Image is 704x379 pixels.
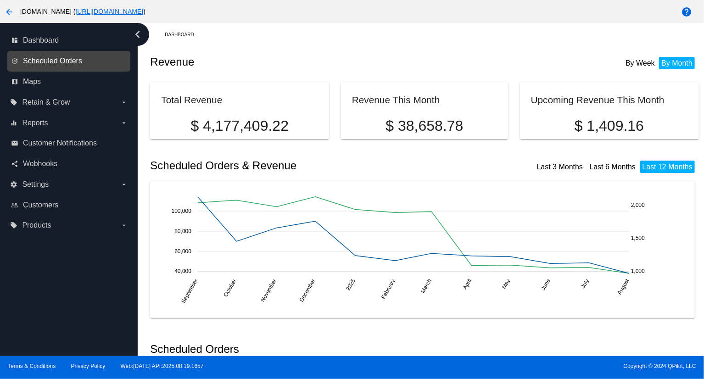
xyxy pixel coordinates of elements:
a: Web:[DATE] API:2025.08.19.1657 [121,363,204,369]
text: May [501,278,512,290]
i: email [11,139,18,147]
a: Dashboard [165,28,202,42]
h2: Upcoming Revenue This Month [531,95,665,105]
span: Retain & Grow [22,98,70,106]
h2: Revenue This Month [352,95,440,105]
mat-icon: help [682,6,693,17]
h2: Scheduled Orders [150,343,425,356]
h2: Total Revenue [161,95,222,105]
li: By Month [659,57,695,69]
p: $ 1,409.16 [531,117,688,134]
text: 80,000 [175,228,192,234]
text: March [420,278,433,294]
text: July [580,278,591,289]
span: Copyright © 2024 QPilot, LLC [360,363,696,369]
a: Last 12 Months [643,163,693,171]
a: [URL][DOMAIN_NAME] [75,8,143,15]
a: dashboard Dashboard [11,33,128,48]
a: Terms & Conditions [8,363,56,369]
h2: Revenue [150,56,425,68]
h2: Scheduled Orders & Revenue [150,159,425,172]
text: June [540,278,552,291]
a: Last 3 Months [537,163,583,171]
a: update Scheduled Orders [11,54,128,68]
text: 40,000 [175,268,192,274]
i: local_offer [10,222,17,229]
span: Scheduled Orders [23,57,82,65]
a: share Webhooks [11,156,128,171]
i: map [11,78,18,85]
i: arrow_drop_down [120,222,128,229]
text: February [380,278,397,300]
i: arrow_drop_down [120,181,128,188]
a: email Customer Notifications [11,136,128,150]
i: people_outline [11,201,18,209]
text: 2,000 [631,202,645,208]
i: arrow_drop_down [120,119,128,127]
text: November [260,278,278,303]
mat-icon: arrow_back [4,6,15,17]
i: dashboard [11,37,18,44]
text: October [223,278,238,298]
a: Last 6 Months [590,163,636,171]
text: September [180,278,199,304]
i: settings [10,181,17,188]
text: 100,000 [172,208,192,214]
text: April [462,278,473,290]
text: 60,000 [175,248,192,254]
i: arrow_drop_down [120,99,128,106]
span: Dashboard [23,36,59,45]
i: update [11,57,18,65]
p: $ 38,658.78 [352,117,497,134]
i: share [11,160,18,167]
span: Settings [22,180,49,189]
i: equalizer [10,119,17,127]
p: $ 4,177,409.22 [161,117,318,134]
text: December [298,278,317,303]
span: Customer Notifications [23,139,97,147]
i: local_offer [10,99,17,106]
span: [DOMAIN_NAME] ( ) [20,8,145,15]
span: Maps [23,78,41,86]
text: 2025 [345,278,357,291]
a: Privacy Policy [71,363,106,369]
span: Customers [23,201,58,209]
a: map Maps [11,74,128,89]
li: By Week [623,57,657,69]
a: people_outline Customers [11,198,128,212]
span: Reports [22,119,48,127]
text: 1,000 [631,268,645,274]
span: Webhooks [23,160,57,168]
text: 1,500 [631,235,645,241]
text: August [616,278,631,296]
span: Products [22,221,51,229]
i: chevron_left [130,27,145,42]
